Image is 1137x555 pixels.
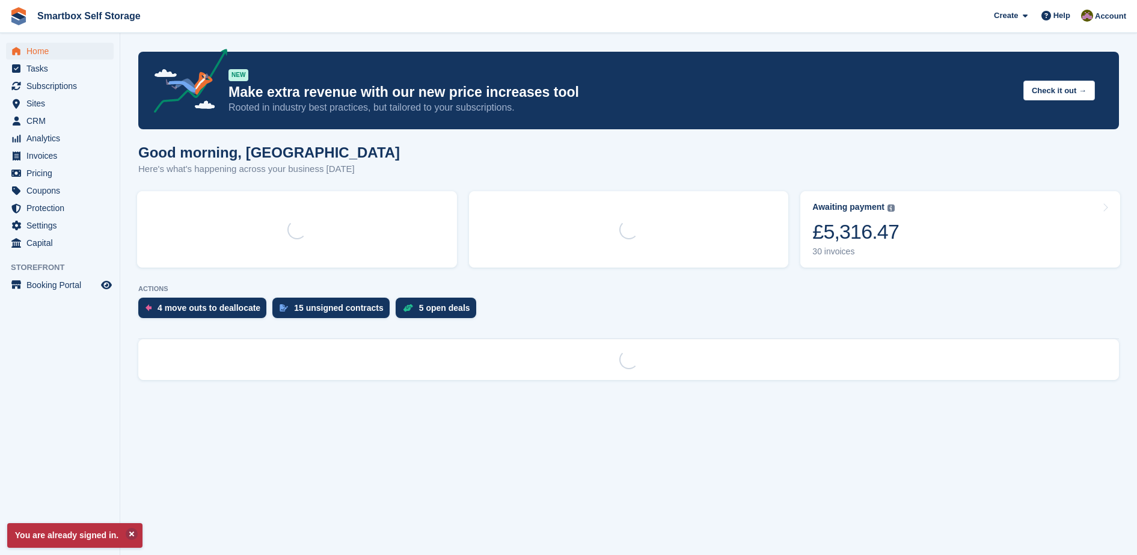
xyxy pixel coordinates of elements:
img: Kayleigh Devlin [1081,10,1093,22]
span: Help [1053,10,1070,22]
span: Settings [26,217,99,234]
p: ACTIONS [138,285,1119,293]
a: 15 unsigned contracts [272,298,396,324]
span: Invoices [26,147,99,164]
a: 5 open deals [396,298,482,324]
span: Pricing [26,165,99,182]
span: Analytics [26,130,99,147]
h1: Good morning, [GEOGRAPHIC_DATA] [138,144,400,161]
span: Protection [26,200,99,216]
span: Coupons [26,182,99,199]
p: Make extra revenue with our new price increases tool [228,84,1014,101]
a: Preview store [99,278,114,292]
a: Awaiting payment £5,316.47 30 invoices [800,191,1120,268]
a: menu [6,217,114,234]
img: icon-info-grey-7440780725fd019a000dd9b08b2336e03edf1995a4989e88bcd33f0948082b44.svg [887,204,895,212]
span: Create [994,10,1018,22]
span: CRM [26,112,99,129]
div: 5 open deals [419,303,470,313]
span: Tasks [26,60,99,77]
a: menu [6,60,114,77]
p: Here's what's happening across your business [DATE] [138,162,400,176]
a: menu [6,43,114,60]
a: menu [6,182,114,199]
img: deal-1b604bf984904fb50ccaf53a9ad4b4a5d6e5aea283cecdc64d6e3604feb123c2.svg [403,304,413,312]
a: menu [6,235,114,251]
img: price-adjustments-announcement-icon-8257ccfd72463d97f412b2fc003d46551f7dbcb40ab6d574587a9cd5c0d94... [144,49,228,117]
div: 15 unsigned contracts [294,303,384,313]
a: menu [6,200,114,216]
a: menu [6,95,114,112]
span: Storefront [11,262,120,274]
span: Account [1095,10,1126,22]
a: menu [6,130,114,147]
img: stora-icon-8386f47178a22dfd0bd8f6a31ec36ba5ce8667c1dd55bd0f319d3a0aa187defe.svg [10,7,28,25]
span: Home [26,43,99,60]
span: Sites [26,95,99,112]
a: Smartbox Self Storage [32,6,146,26]
span: Capital [26,235,99,251]
a: menu [6,147,114,164]
span: Booking Portal [26,277,99,293]
p: You are already signed in. [7,523,143,548]
div: £5,316.47 [812,219,899,244]
a: menu [6,277,114,293]
p: Rooted in industry best practices, but tailored to your subscriptions. [228,101,1014,114]
div: 30 invoices [812,247,899,257]
a: menu [6,165,114,182]
a: menu [6,112,114,129]
div: Awaiting payment [812,202,884,212]
span: Subscriptions [26,78,99,94]
a: menu [6,78,114,94]
div: NEW [228,69,248,81]
button: Check it out → [1023,81,1095,100]
a: 4 move outs to deallocate [138,298,272,324]
img: move_outs_to_deallocate_icon-f764333ba52eb49d3ac5e1228854f67142a1ed5810a6f6cc68b1a99e826820c5.svg [146,304,152,311]
img: contract_signature_icon-13c848040528278c33f63329250d36e43548de30e8caae1d1a13099fd9432cc5.svg [280,304,288,311]
div: 4 move outs to deallocate [158,303,260,313]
